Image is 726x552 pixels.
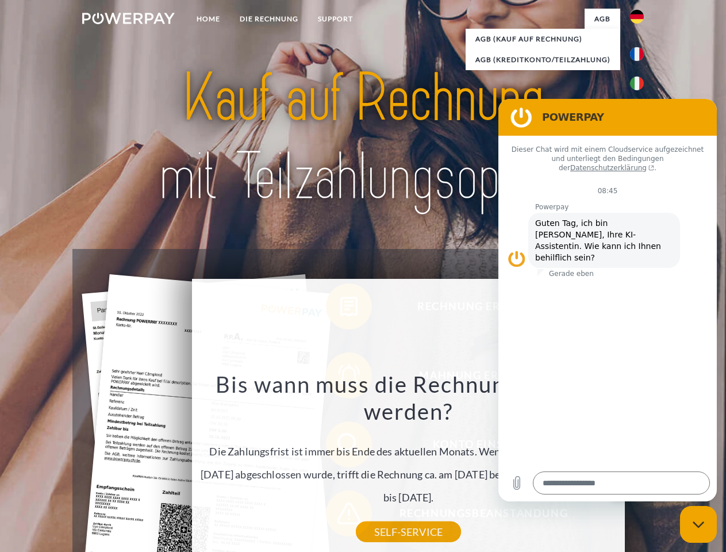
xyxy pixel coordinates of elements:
a: agb [585,9,620,29]
a: AGB (Kreditkonto/Teilzahlung) [466,49,620,70]
img: it [630,76,644,90]
iframe: Messaging-Fenster [498,99,717,501]
div: Die Zahlungsfrist ist immer bis Ende des aktuellen Monats. Wenn die Bestellung z.B. am [DATE] abg... [199,370,619,532]
h3: Bis wann muss die Rechnung bezahlt werden? [199,370,619,425]
img: title-powerpay_de.svg [110,55,616,220]
img: logo-powerpay-white.svg [82,13,175,24]
a: DIE RECHNUNG [230,9,308,29]
a: Home [187,9,230,29]
img: fr [630,47,644,61]
a: SELF-SERVICE [356,522,461,542]
iframe: Schaltfläche zum Öffnen des Messaging-Fensters; Konversation läuft [680,506,717,543]
a: SUPPORT [308,9,363,29]
a: AGB (Kauf auf Rechnung) [466,29,620,49]
img: de [630,10,644,24]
